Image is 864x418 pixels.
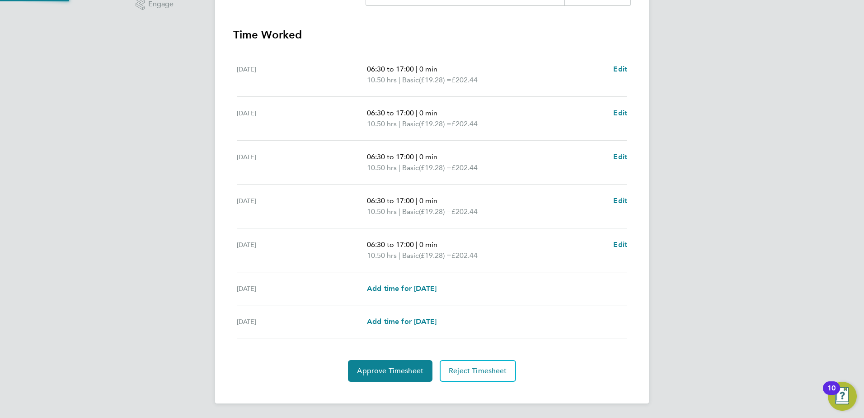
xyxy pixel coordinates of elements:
div: [DATE] [237,64,367,85]
div: [DATE] [237,195,367,217]
span: 10.50 hrs [367,119,397,128]
span: Approve Timesheet [357,366,423,375]
a: Edit [613,239,627,250]
div: [DATE] [237,283,367,294]
span: | [416,240,418,249]
span: | [416,196,418,205]
span: | [399,251,400,260]
span: | [399,76,400,84]
button: Reject Timesheet [440,360,516,382]
span: Add time for [DATE] [367,317,437,326]
span: 10.50 hrs [367,76,397,84]
span: £202.44 [451,207,478,216]
a: Edit [613,195,627,206]
div: [DATE] [237,316,367,327]
h3: Time Worked [233,28,631,42]
span: Add time for [DATE] [367,284,437,293]
span: Basic [402,250,419,261]
span: | [399,119,400,128]
span: (£19.28) = [419,207,451,216]
span: Basic [402,75,419,85]
span: 06:30 to 17:00 [367,240,414,249]
span: 10.50 hrs [367,163,397,172]
span: | [399,207,400,216]
span: 0 min [419,152,437,161]
span: Edit [613,109,627,117]
div: [DATE] [237,152,367,173]
span: (£19.28) = [419,119,451,128]
span: 10.50 hrs [367,207,397,216]
span: Engage [148,0,174,8]
span: Edit [613,152,627,161]
span: 06:30 to 17:00 [367,109,414,117]
span: | [399,163,400,172]
span: 0 min [419,65,437,73]
div: [DATE] [237,108,367,129]
span: 0 min [419,109,437,117]
span: Basic [402,162,419,173]
span: 06:30 to 17:00 [367,65,414,73]
button: Open Resource Center, 10 new notifications [828,382,857,411]
a: Edit [613,64,627,75]
span: Basic [402,206,419,217]
span: £202.44 [451,251,478,260]
span: | [416,109,418,117]
span: (£19.28) = [419,251,451,260]
span: £202.44 [451,163,478,172]
span: (£19.28) = [419,163,451,172]
span: 0 min [419,240,437,249]
span: 10.50 hrs [367,251,397,260]
span: 0 min [419,196,437,205]
div: 10 [827,388,836,400]
span: Edit [613,240,627,249]
span: | [416,152,418,161]
span: Basic [402,119,419,129]
span: (£19.28) = [419,76,451,84]
span: Edit [613,65,627,73]
span: 06:30 to 17:00 [367,196,414,205]
span: £202.44 [451,119,478,128]
a: Add time for [DATE] [367,283,437,294]
span: Edit [613,196,627,205]
button: Approve Timesheet [348,360,432,382]
a: Edit [613,152,627,162]
span: £202.44 [451,76,478,84]
span: 06:30 to 17:00 [367,152,414,161]
a: Edit [613,108,627,119]
span: Reject Timesheet [449,366,507,375]
a: Add time for [DATE] [367,316,437,327]
div: [DATE] [237,239,367,261]
span: | [416,65,418,73]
